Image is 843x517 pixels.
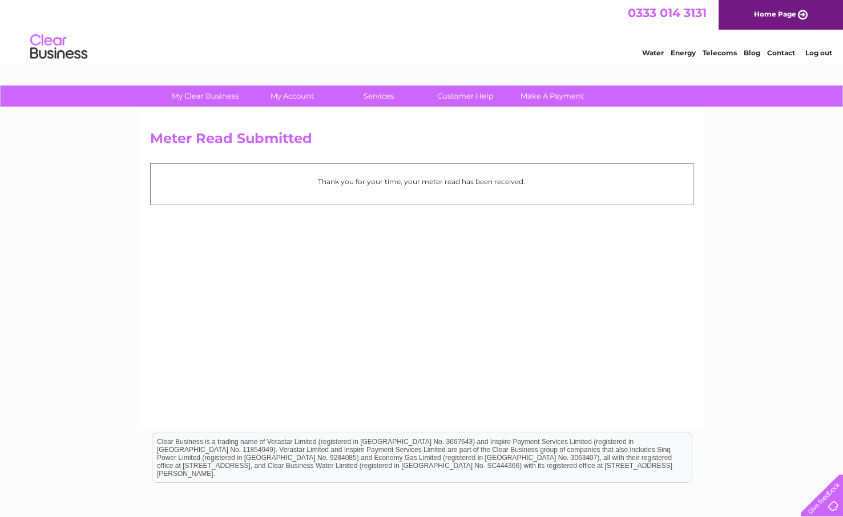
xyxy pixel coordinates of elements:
a: Services [332,86,426,107]
a: Log out [805,48,832,57]
a: My Account [245,86,339,107]
a: Telecoms [703,48,737,57]
h2: Meter Read Submitted [150,131,693,152]
a: Blog [744,48,760,57]
div: Clear Business is a trading name of Verastar Limited (registered in [GEOGRAPHIC_DATA] No. 3667643... [152,6,692,55]
a: My Clear Business [158,86,252,107]
p: Thank you for your time, your meter read has been received. [156,176,687,187]
a: Water [642,48,664,57]
a: 0333 014 3131 [628,6,707,20]
img: logo.png [30,30,88,64]
a: Energy [671,48,696,57]
a: Customer Help [418,86,513,107]
a: Contact [767,48,795,57]
a: Make A Payment [505,86,599,107]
